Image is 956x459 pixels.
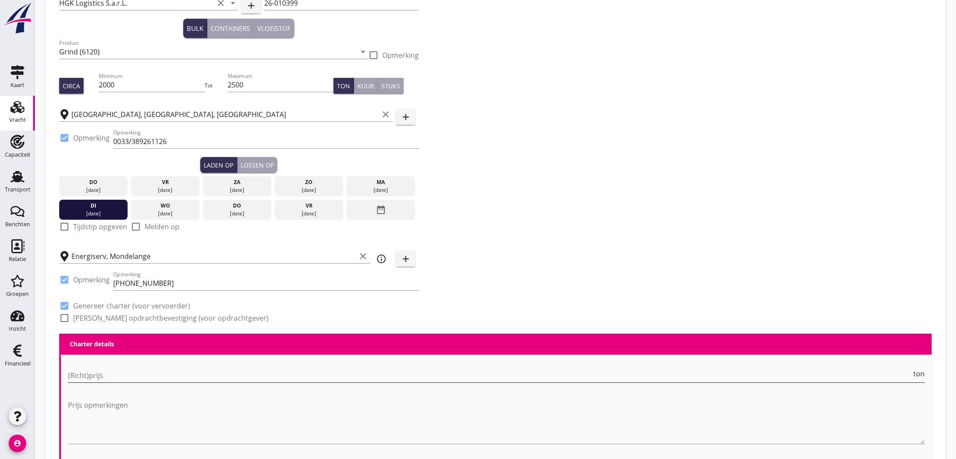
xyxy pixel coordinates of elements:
[71,249,356,263] input: Losplaats
[133,202,197,210] div: wo
[205,210,269,218] div: [DATE]
[380,109,391,120] i: clear
[73,134,110,142] label: Opmerking
[277,202,341,210] div: vr
[358,251,368,261] i: clear
[187,23,203,34] div: Bulk
[257,23,291,34] div: Vloeistof
[277,186,341,194] div: [DATE]
[59,78,84,94] button: Circa
[381,81,400,90] div: Stuks
[207,19,254,38] button: Containers
[277,210,341,218] div: [DATE]
[63,81,80,90] div: Circa
[205,186,269,194] div: [DATE]
[211,23,250,34] div: Containers
[9,326,26,332] div: Inzicht
[145,222,179,231] label: Melden op
[5,187,30,192] div: Transport
[5,221,30,227] div: Berichten
[401,254,411,264] i: add
[204,161,233,170] div: Laden op
[237,157,277,173] button: Lossen op
[378,78,404,94] button: Stuks
[71,107,379,121] input: Laadplaats
[205,178,269,186] div: za
[913,370,925,377] span: ton
[133,186,197,194] div: [DATE]
[205,202,269,210] div: do
[133,210,197,218] div: [DATE]
[9,117,26,123] div: Vracht
[200,157,237,173] button: Laden op
[59,45,356,59] input: Product
[68,398,925,444] textarea: Prijs opmerkingen
[5,361,30,366] div: Financieel
[6,291,29,297] div: Groepen
[10,82,24,88] div: Kaart
[254,19,294,38] button: Vloeistof
[68,369,912,382] input: (Richt)prijs
[5,152,30,157] div: Capaciteit
[349,178,413,186] div: ma
[99,78,205,92] input: Minimum
[61,178,125,186] div: do
[228,78,333,92] input: Maximum
[349,186,413,194] div: [DATE]
[333,78,354,94] button: Ton
[113,134,419,148] input: Opmerking
[246,0,256,11] i: add
[376,254,387,264] i: info_outline
[73,302,190,310] label: Genereer charter (voor vervoerder)
[183,19,207,38] button: Bulk
[376,202,386,218] i: date_range
[73,222,127,231] label: Tijdstip opgeven
[61,210,125,218] div: [DATE]
[401,112,411,122] i: add
[277,178,341,186] div: zo
[61,202,125,210] div: di
[61,186,125,194] div: [DATE]
[382,51,419,60] label: Opmerking
[133,178,197,186] div: vr
[73,275,110,284] label: Opmerking
[358,47,368,57] i: arrow_drop_down
[2,2,33,34] img: logo-small.a267ee39.svg
[73,314,269,322] label: [PERSON_NAME] opdrachtbevestiging (voor opdrachtgever)
[113,276,419,290] input: Opmerking
[9,256,26,262] div: Relatie
[354,78,378,94] button: Kuub
[205,82,228,90] div: Tot
[241,161,274,170] div: Lossen op
[337,81,350,90] div: Ton
[357,81,374,90] div: Kuub
[9,435,26,452] i: account_circle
